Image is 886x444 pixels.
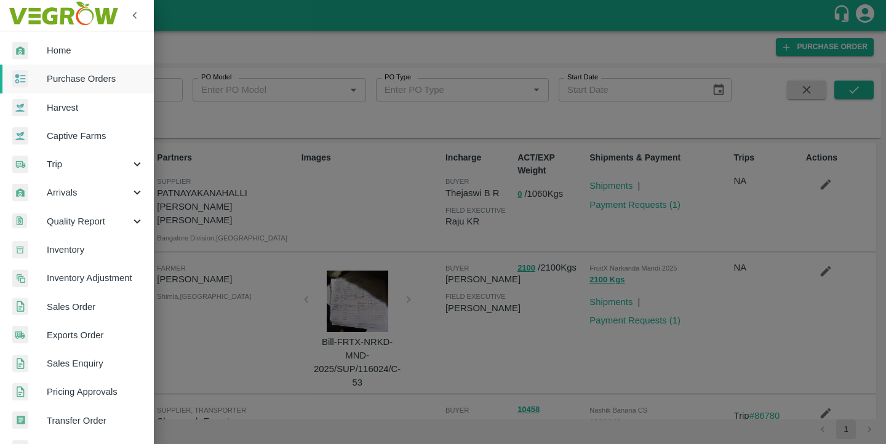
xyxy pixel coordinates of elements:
[12,411,28,429] img: whTransfer
[12,241,28,259] img: whInventory
[47,385,144,398] span: Pricing Approvals
[47,271,144,285] span: Inventory Adjustment
[12,383,28,401] img: sales
[47,414,144,427] span: Transfer Order
[12,269,28,287] img: inventory
[12,355,28,373] img: sales
[47,300,144,314] span: Sales Order
[12,127,28,145] img: harvest
[12,156,28,173] img: delivery
[12,326,28,344] img: shipments
[47,44,144,57] span: Home
[47,72,144,85] span: Purchase Orders
[47,328,144,342] span: Exports Order
[47,101,144,114] span: Harvest
[47,129,144,143] span: Captive Farms
[12,298,28,315] img: sales
[47,243,144,256] span: Inventory
[12,70,28,88] img: reciept
[12,42,28,60] img: whArrival
[47,357,144,370] span: Sales Enquiry
[47,157,130,171] span: Trip
[12,213,27,229] img: qualityReport
[47,186,130,199] span: Arrivals
[47,215,130,228] span: Quality Report
[12,184,28,202] img: whArrival
[12,98,28,117] img: harvest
